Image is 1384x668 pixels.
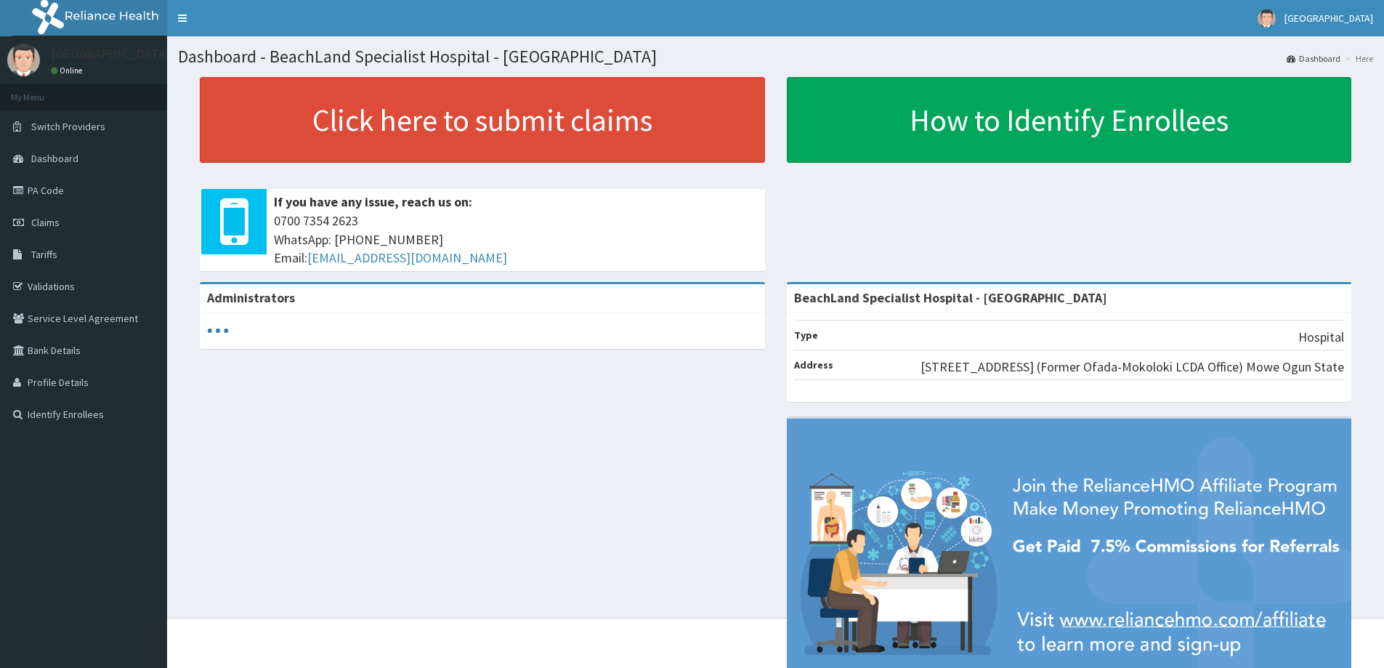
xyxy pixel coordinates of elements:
p: [STREET_ADDRESS] (Former Ofada-Mokoloki LCDA Office) Mowe Ogun State [920,358,1344,377]
a: [EMAIL_ADDRESS][DOMAIN_NAME] [307,249,507,266]
span: 0700 7354 2623 WhatsApp: [PHONE_NUMBER] Email: [274,212,758,267]
span: [GEOGRAPHIC_DATA] [1284,12,1373,25]
svg: audio-loading [207,320,229,342]
a: Online [51,65,86,76]
span: Switch Providers [31,120,105,133]
b: Administrators [207,289,295,306]
a: Click here to submit claims [200,77,765,163]
b: Type [794,329,818,342]
strong: BeachLand Specialist Hospital - [GEOGRAPHIC_DATA] [794,289,1107,306]
span: Claims [31,216,60,229]
span: Dashboard [31,152,78,165]
a: Dashboard [1287,52,1340,65]
h1: Dashboard - BeachLand Specialist Hospital - [GEOGRAPHIC_DATA] [178,47,1373,66]
p: [GEOGRAPHIC_DATA] [51,47,171,60]
a: How to Identify Enrollees [787,77,1352,163]
li: Here [1342,52,1373,65]
b: If you have any issue, reach us on: [274,193,472,210]
span: Tariffs [31,248,57,261]
img: User Image [7,44,40,76]
p: Hospital [1298,328,1344,347]
b: Address [794,358,833,371]
img: User Image [1258,9,1276,28]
